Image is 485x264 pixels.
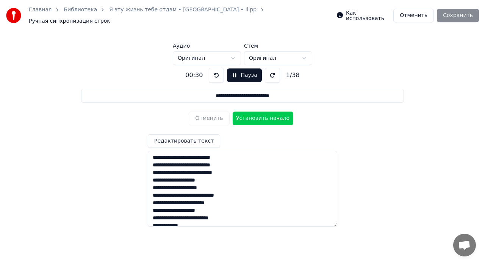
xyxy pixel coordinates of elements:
[148,134,220,148] button: Редактировать текст
[283,71,303,80] div: 1 / 38
[109,6,257,14] a: Я эту жизнь тебе отдам • [GEOGRAPHIC_DATA] • Ilipp
[29,17,110,25] span: Ручная синхронизация строк
[64,6,97,14] a: Библиотека
[233,112,293,125] button: Установить начало
[346,10,390,21] label: Как использовать
[29,6,337,25] nav: breadcrumb
[6,8,21,23] img: youka
[393,9,434,22] button: Отменить
[227,68,261,82] button: Пауза
[29,6,52,14] a: Главная
[173,43,241,48] label: Аудио
[182,71,206,80] div: 00:30
[453,234,476,256] div: Открытый чат
[244,43,312,48] label: Стем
